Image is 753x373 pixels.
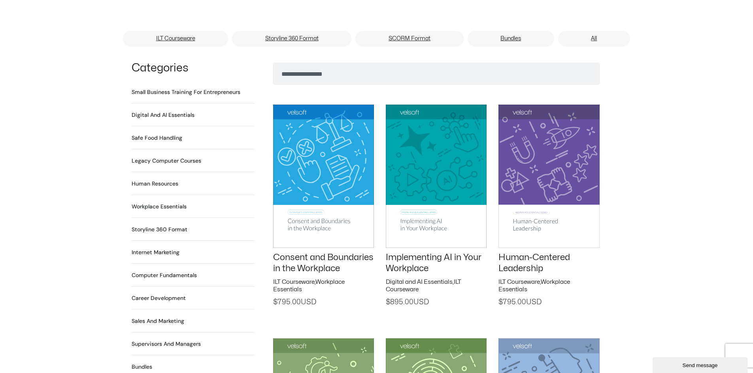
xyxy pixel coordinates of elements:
a: ILT Courseware [498,279,540,285]
a: Visit product category Workplace Essentials [132,202,187,211]
h2: Small Business Training for Entrepreneurs [132,88,240,96]
a: SCORM Format [355,31,463,47]
h2: Supervisors and Managers [132,340,201,348]
a: Visit product category Internet Marketing [132,248,179,257]
a: Storyline 360 Format [232,31,351,47]
h2: Internet Marketing [132,248,179,257]
a: Visit product category Supervisors and Managers [132,340,201,348]
span: $ [386,299,390,306]
span: 895.00 [386,299,429,306]
h2: Workplace Essentials [132,202,187,211]
a: Visit product category Legacy Computer Courses [132,157,201,165]
nav: Menu [123,31,630,49]
a: All [558,31,630,47]
a: Visit product category Bundles [132,363,152,371]
h2: Digital and AI Essentials [132,111,194,119]
h2: Human Resources [132,180,178,188]
a: ILT Courseware [123,31,228,47]
a: Visit product category Digital and AI Essentials [132,111,194,119]
h2: Storyline 360 Format [132,225,187,234]
h1: Categories [132,63,254,74]
a: Visit product category Safe Food Handling [132,134,182,142]
h2: Safe Food Handling [132,134,182,142]
h2: Sales and Marketing [132,317,184,325]
h2: , [273,278,374,294]
a: Visit product category Sales and Marketing [132,317,184,325]
a: Digital and AI Essentials [386,279,453,285]
h2: Computer Fundamentals [132,271,197,279]
span: $ [273,299,277,306]
span: $ [498,299,503,306]
h2: Bundles [132,363,152,371]
a: Human-Centered Leadership [498,253,570,273]
a: Consent and Boundaries in the Workplace [273,253,374,273]
a: Visit product category Career Development [132,294,186,302]
a: Visit product category Small Business Training for Entrepreneurs [132,88,240,96]
a: Visit product category Computer Fundamentals [132,271,197,279]
iframe: chat widget [653,356,749,373]
span: 795.00 [273,299,316,306]
a: Bundles [468,31,554,47]
a: ILT Courseware [273,279,315,285]
h2: Career Development [132,294,186,302]
h2: Legacy Computer Courses [132,157,201,165]
a: Implementing AI in Your Workplace [386,253,481,273]
h2: , [498,278,599,294]
span: 795.00 [498,299,542,306]
a: Visit product category Storyline 360 Format [132,225,187,234]
a: Visit product category Human Resources [132,180,178,188]
h2: , [386,278,487,294]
